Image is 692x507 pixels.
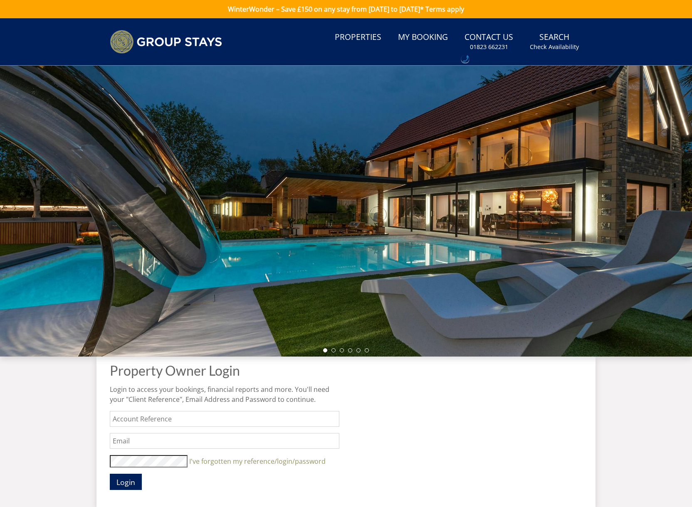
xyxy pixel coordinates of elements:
input: Email [110,433,339,449]
button: Login [110,474,142,490]
a: Properties [331,28,385,47]
small: 01823 662231 [470,43,508,51]
img: Group Stays [110,30,222,54]
h1: Property Owner Login [110,363,339,378]
a: Contact Us01823 662231 [461,28,517,55]
div: Call: 01823 662231 [461,55,469,63]
a: SearchCheck Availability [526,28,582,55]
a: My Booking [395,28,451,47]
p: Login to access your bookings, financial reports and more. You'll need your "Client Reference", E... [110,384,339,404]
span: Login [116,477,135,487]
img: hfpfyWBK5wQHBAGPgDf9c6qAYOxxMAAAAASUVORK5CYII= [462,55,469,63]
a: I've forgotten my reference/login/password [189,457,326,466]
small: Check Availability [530,43,579,51]
input: Account Reference [110,411,339,427]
